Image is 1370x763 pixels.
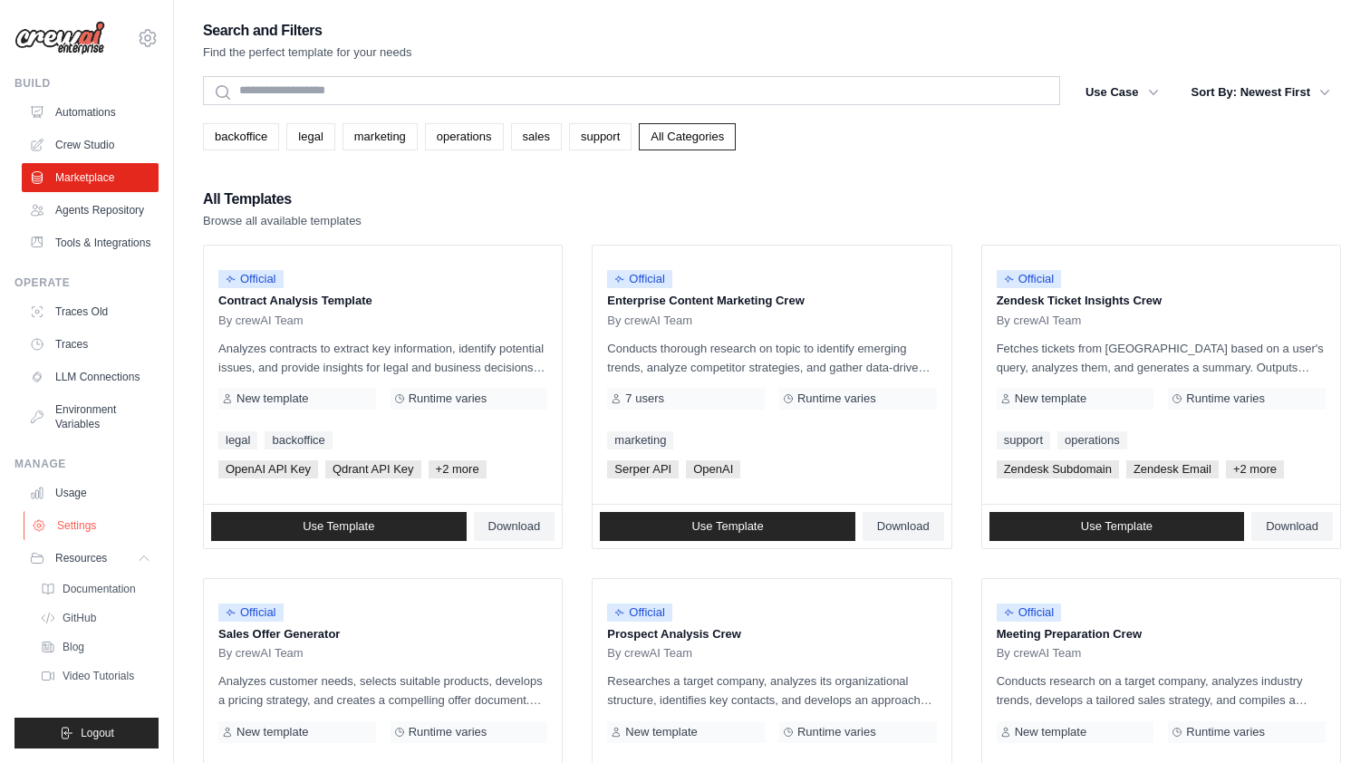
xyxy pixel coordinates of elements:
[625,391,664,406] span: 7 users
[265,431,332,449] a: backoffice
[63,669,134,683] span: Video Tutorials
[63,640,84,654] span: Blog
[14,718,159,749] button: Logout
[474,512,555,541] a: Download
[997,270,1062,288] span: Official
[425,123,504,150] a: operations
[203,18,412,43] h2: Search and Filters
[1251,512,1333,541] a: Download
[286,123,334,150] a: legal
[997,604,1062,622] span: Official
[607,431,673,449] a: marketing
[218,339,547,377] p: Analyzes contracts to extract key information, identify potential issues, and provide insights fo...
[997,646,1082,661] span: By crewAI Team
[22,478,159,507] a: Usage
[997,625,1326,643] p: Meeting Preparation Crew
[607,314,692,328] span: By crewAI Team
[218,625,547,643] p: Sales Offer Generator
[1186,725,1265,739] span: Runtime varies
[607,270,672,288] span: Official
[33,605,159,631] a: GitHub
[686,460,740,478] span: OpenAI
[639,123,736,150] a: All Categories
[997,431,1050,449] a: support
[325,460,421,478] span: Qdrant API Key
[607,339,936,377] p: Conducts thorough research on topic to identify emerging trends, analyze competitor strategies, a...
[218,646,304,661] span: By crewAI Team
[203,123,279,150] a: backoffice
[1126,460,1219,478] span: Zendesk Email
[1226,460,1284,478] span: +2 more
[997,292,1326,310] p: Zendesk Ticket Insights Crew
[33,576,159,602] a: Documentation
[218,270,284,288] span: Official
[218,431,257,449] a: legal
[997,671,1326,710] p: Conducts research on a target company, analyzes industry trends, develops a tailored sales strate...
[303,519,374,534] span: Use Template
[625,725,697,739] span: New template
[1186,391,1265,406] span: Runtime varies
[22,98,159,127] a: Automations
[797,391,876,406] span: Runtime varies
[81,726,114,740] span: Logout
[22,196,159,225] a: Agents Repository
[997,460,1119,478] span: Zendesk Subdomain
[877,519,930,534] span: Download
[236,391,308,406] span: New template
[33,663,159,689] a: Video Tutorials
[63,611,96,625] span: GitHub
[22,163,159,192] a: Marketplace
[22,297,159,326] a: Traces Old
[218,292,547,310] p: Contract Analysis Template
[22,362,159,391] a: LLM Connections
[1057,431,1127,449] a: operations
[203,43,412,62] p: Find the perfect template for your needs
[22,228,159,257] a: Tools & Integrations
[342,123,418,150] a: marketing
[1015,391,1086,406] span: New template
[607,625,936,643] p: Prospect Analysis Crew
[22,395,159,439] a: Environment Variables
[14,457,159,471] div: Manage
[211,512,467,541] a: Use Template
[997,314,1082,328] span: By crewAI Team
[1181,76,1341,109] button: Sort By: Newest First
[22,330,159,359] a: Traces
[607,646,692,661] span: By crewAI Team
[569,123,632,150] a: support
[997,339,1326,377] p: Fetches tickets from [GEOGRAPHIC_DATA] based on a user's query, analyzes them, and generates a su...
[691,519,763,534] span: Use Template
[607,460,679,478] span: Serper API
[409,391,487,406] span: Runtime varies
[33,634,159,660] a: Blog
[511,123,562,150] a: sales
[1075,76,1170,109] button: Use Case
[14,21,105,55] img: Logo
[1266,519,1318,534] span: Download
[218,314,304,328] span: By crewAI Team
[22,544,159,573] button: Resources
[1081,519,1153,534] span: Use Template
[14,76,159,91] div: Build
[409,725,487,739] span: Runtime varies
[203,187,362,212] h2: All Templates
[63,582,136,596] span: Documentation
[55,551,107,565] span: Resources
[429,460,487,478] span: +2 more
[24,511,160,540] a: Settings
[14,275,159,290] div: Operate
[607,671,936,710] p: Researches a target company, analyzes its organizational structure, identifies key contacts, and ...
[607,604,672,622] span: Official
[600,512,855,541] a: Use Template
[607,292,936,310] p: Enterprise Content Marketing Crew
[218,460,318,478] span: OpenAI API Key
[1015,725,1086,739] span: New template
[203,212,362,230] p: Browse all available templates
[863,512,944,541] a: Download
[488,519,541,534] span: Download
[989,512,1245,541] a: Use Template
[218,604,284,622] span: Official
[236,725,308,739] span: New template
[218,671,547,710] p: Analyzes customer needs, selects suitable products, develops a pricing strategy, and creates a co...
[22,130,159,159] a: Crew Studio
